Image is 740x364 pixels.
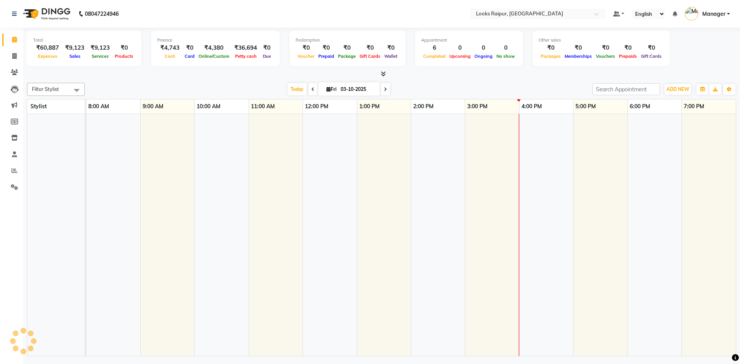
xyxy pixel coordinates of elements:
[563,44,594,52] div: ₹0
[249,101,277,112] a: 11:00 AM
[358,44,382,52] div: ₹0
[594,44,617,52] div: ₹0
[336,54,358,59] span: Package
[231,44,260,52] div: ₹36,694
[421,54,447,59] span: Completed
[30,103,47,110] span: Stylist
[465,101,489,112] a: 3:00 PM
[36,54,59,59] span: Expenses
[296,44,316,52] div: ₹0
[197,44,231,52] div: ₹4,380
[32,86,59,92] span: Filter Stylist
[639,54,664,59] span: Gift Cards
[90,54,111,59] span: Services
[447,54,473,59] span: Upcoming
[639,44,664,52] div: ₹0
[382,44,399,52] div: ₹0
[617,44,639,52] div: ₹0
[573,101,598,112] a: 5:00 PM
[666,86,689,92] span: ADD NEW
[358,54,382,59] span: Gift Cards
[33,44,62,52] div: ₹60,887
[520,101,544,112] a: 4:00 PM
[447,44,473,52] div: 0
[702,10,725,18] span: Manager
[141,101,165,112] a: 9:00 AM
[195,101,222,112] a: 10:00 AM
[357,101,382,112] a: 1:00 PM
[539,54,563,59] span: Packages
[316,44,336,52] div: ₹0
[288,83,307,95] span: Today
[62,44,87,52] div: ₹9,123
[87,44,113,52] div: ₹9,123
[296,37,399,44] div: Redemption
[682,101,706,112] a: 7:00 PM
[325,86,338,92] span: Fri
[563,54,594,59] span: Memberships
[197,54,231,59] span: Online/Custom
[183,44,197,52] div: ₹0
[261,54,273,59] span: Due
[157,44,183,52] div: ₹4,743
[157,37,274,44] div: Finance
[539,37,664,44] div: Other sales
[260,44,274,52] div: ₹0
[628,101,652,112] a: 6:00 PM
[296,54,316,59] span: Voucher
[183,54,197,59] span: Card
[233,54,259,59] span: Petty cash
[20,3,72,25] img: logo
[113,44,135,52] div: ₹0
[85,3,119,25] b: 08047224946
[338,84,377,95] input: 2025-10-03
[336,44,358,52] div: ₹0
[86,101,111,112] a: 8:00 AM
[685,7,698,20] img: Manager
[494,44,517,52] div: 0
[33,37,135,44] div: Total
[163,54,177,59] span: Cash
[382,54,399,59] span: Wallet
[316,54,336,59] span: Prepaid
[592,83,660,95] input: Search Appointment
[67,54,82,59] span: Sales
[539,44,563,52] div: ₹0
[473,54,494,59] span: Ongoing
[421,37,517,44] div: Appointment
[421,44,447,52] div: 6
[617,54,639,59] span: Prepaids
[411,101,436,112] a: 2:00 PM
[303,101,330,112] a: 12:00 PM
[594,54,617,59] span: Vouchers
[494,54,517,59] span: No show
[664,84,691,95] button: ADD NEW
[113,54,135,59] span: Products
[473,44,494,52] div: 0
